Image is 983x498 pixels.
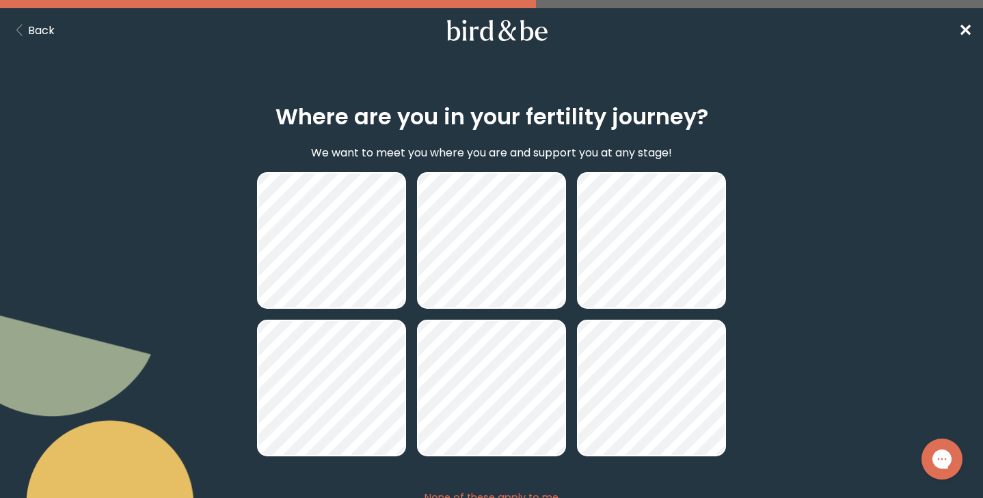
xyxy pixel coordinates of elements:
[958,18,972,42] a: ✕
[275,100,708,133] h2: Where are you in your fertility journey?
[915,434,969,484] iframe: Gorgias live chat messenger
[311,144,672,161] p: We want to meet you where you are and support you at any stage!
[958,19,972,42] span: ✕
[11,22,55,39] button: Back Button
